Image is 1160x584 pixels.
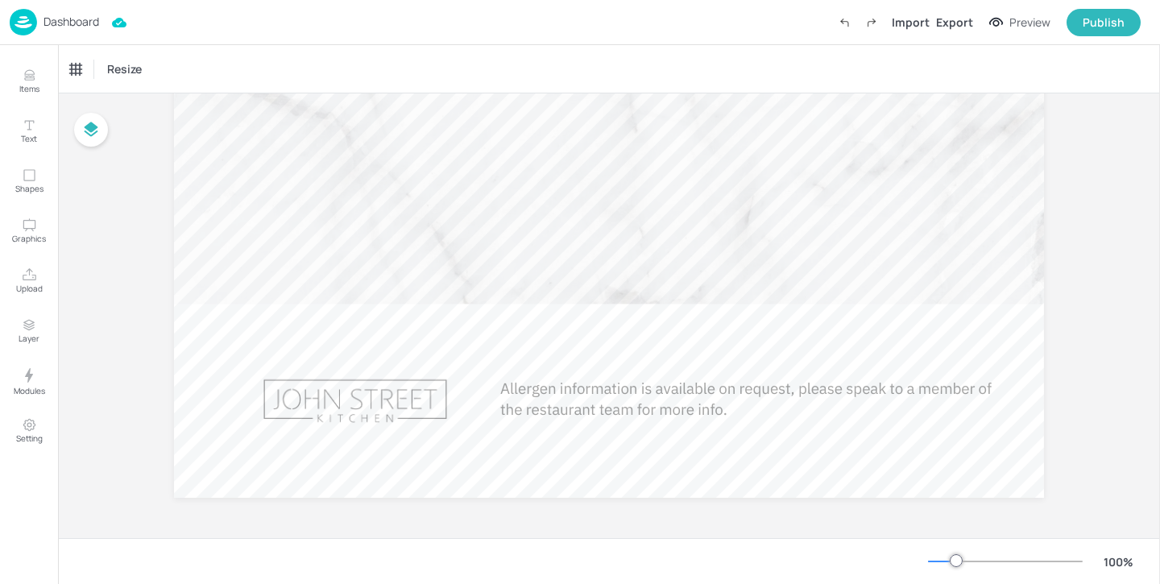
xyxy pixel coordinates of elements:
label: Undo (Ctrl + Z) [831,9,858,36]
div: Export [936,14,973,31]
div: Import [892,14,930,31]
div: Publish [1083,14,1125,31]
img: logo-86c26b7e.jpg [10,9,37,35]
button: Preview [980,10,1060,35]
button: Publish [1067,9,1141,36]
label: Redo (Ctrl + Y) [858,9,885,36]
p: Dashboard [43,16,99,27]
div: 100 % [1099,553,1137,570]
div: Preview [1009,14,1050,31]
span: Resize [104,60,145,77]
